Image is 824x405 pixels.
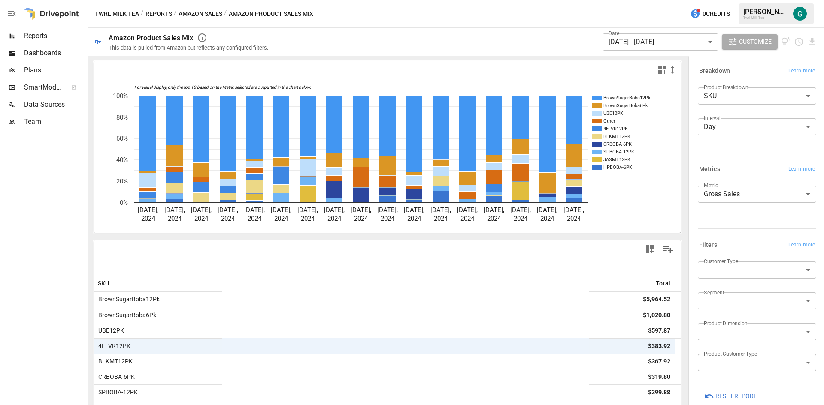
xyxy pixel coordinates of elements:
text: 2024 [514,215,528,222]
h6: Breakdown [699,66,730,76]
text: 40% [116,156,128,164]
span: Reset Report [715,391,757,402]
span: ™ [61,81,67,92]
text: 2024 [354,215,368,222]
span: BrownSugarBoba6Pk [95,312,156,318]
text: [DATE], [138,206,158,214]
text: 2024 [248,215,262,222]
span: Dashboards [24,48,86,58]
text: 60% [116,135,128,142]
span: 0 Credits [703,9,730,19]
div: $1,020.80 [643,308,670,323]
div: / [174,9,177,19]
span: 4FLVR12PK [95,342,130,349]
span: BLKMT12PK [95,358,133,365]
text: [DATE], [404,206,424,214]
span: Customize [739,36,772,47]
span: Learn more [788,165,815,174]
text: BrownSugarBoba12Pk [603,95,651,101]
text: 2024 [168,215,182,222]
text: 2024 [567,215,581,222]
text: 2024 [434,215,448,222]
div: [DATE] - [DATE] [603,33,718,51]
div: $367.92 [648,354,670,369]
text: BLKMT12PK [603,134,630,139]
span: Data Sources [24,99,86,110]
text: BrownSugarBoba6Pk [603,103,648,108]
span: Reports [24,31,86,41]
label: Segment [704,289,724,296]
text: [DATE], [218,206,238,214]
div: SKU [698,87,816,105]
text: [DATE], [484,206,504,214]
text: [DATE], [510,206,531,214]
button: Reset Report [698,388,763,404]
text: 2024 [407,215,421,222]
text: HPBOBA-6PK [603,165,632,170]
button: Twrl Milk Tea [95,9,139,19]
text: 2024 [381,215,395,222]
text: [DATE], [377,206,398,214]
text: 2024 [274,215,288,222]
div: 🛍 [95,38,102,46]
text: 20% [116,177,128,185]
button: Gordon Hagedorn [788,2,812,26]
text: 2024 [194,215,209,222]
text: [DATE], [457,206,478,214]
label: Product Breakdown [704,84,748,91]
text: JASMT12PK [603,157,630,162]
div: This data is pulled from Amazon but reflects any configured filters. [109,45,268,51]
button: 0Credits [687,6,733,22]
label: Metric [704,182,718,189]
span: CRBOBA-6PK [95,373,135,380]
img: Gordon Hagedorn [793,7,807,21]
text: 2024 [460,215,475,222]
text: 2024 [540,215,554,222]
text: 4FLVR12PK [603,126,628,132]
label: Product Customer Type [704,350,757,357]
div: $299.88 [648,385,670,400]
text: CRBOBA-6PK [603,141,632,147]
label: Customer Type [704,258,738,265]
label: Product Dimension [704,320,747,327]
button: View documentation [781,34,791,50]
svg: A chart. [94,78,675,233]
span: SmartModel [24,82,62,93]
div: Twrl Milk Tea [743,16,788,20]
text: 100% [113,92,128,100]
label: Interval [704,114,721,122]
div: $5,964.52 [643,292,670,307]
text: [DATE], [297,206,318,214]
span: BrownSugarBoba12Pk [95,296,160,303]
text: [DATE], [191,206,212,214]
span: SPBOBA-12PK [95,389,138,396]
text: [DATE], [563,206,584,214]
text: [DATE], [271,206,291,214]
div: $319.80 [648,369,670,384]
text: 80% [116,114,128,121]
div: / [224,9,227,19]
text: [DATE], [351,206,371,214]
span: Learn more [788,241,815,249]
div: Total [656,280,670,287]
text: UBE12PK [603,111,623,116]
text: [DATE], [324,206,345,214]
div: Day [698,118,816,135]
div: $383.92 [648,339,670,354]
text: [DATE], [537,206,557,214]
h6: Metrics [699,165,720,174]
text: For visual display, only the top 10 based on the Metric selected are outputted in the chart below. [134,85,311,90]
div: [PERSON_NAME] [743,8,788,16]
text: [DATE], [244,206,265,214]
text: [DATE], [430,206,451,214]
span: SKU [98,279,109,288]
text: 2024 [327,215,342,222]
text: 2024 [221,215,235,222]
button: Amazon Sales [179,9,222,19]
text: [DATE], [164,206,185,214]
button: Schedule report [794,37,804,47]
text: 2024 [141,215,155,222]
text: Other [603,118,615,124]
